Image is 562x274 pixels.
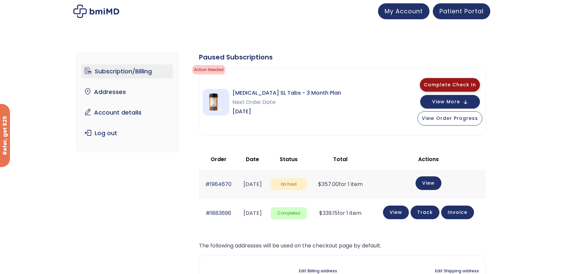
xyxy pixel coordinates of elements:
a: Subscription/Billing [81,64,173,78]
nav: Account pages [76,52,179,152]
span: Action Needed [192,65,225,74]
time: [DATE] [243,209,262,217]
span: Complete Check In [424,81,476,88]
a: Patient Portal [433,3,490,19]
a: Log out [81,126,173,140]
button: View More [420,95,480,109]
a: Invoice [441,206,474,219]
span: 357.00 [318,180,339,188]
span: Actions [418,155,439,163]
button: View Order Progress [418,111,482,126]
time: [DATE] [243,180,262,188]
a: Addresses [81,85,173,99]
span: $ [319,209,323,217]
span: Date [246,155,259,163]
span: [DATE] [233,107,341,116]
span: On hold [271,178,307,191]
span: [MEDICAL_DATA] SL Tabs - 3 Month Plan [233,88,341,98]
img: Sermorelin SL Tabs - 3 Month Plan [203,89,229,116]
button: Complete Check In [420,78,480,92]
span: Patient Portal [439,7,484,15]
img: My account [73,5,119,18]
a: Track [411,206,439,219]
span: Order [211,155,227,163]
p: The following addresses will be used on the checkout page by default. [199,241,486,250]
td: for 1 item [310,199,371,228]
span: 339.15 [319,209,337,217]
span: Status [280,155,298,163]
a: View [383,206,409,219]
div: Paused Subscriptions [199,52,486,62]
td: for 1 item [310,170,371,199]
a: View [416,176,441,190]
a: #1883696 [206,209,231,217]
span: View More [432,100,460,104]
span: View Order Progress [422,115,478,122]
span: $ [318,180,322,188]
a: #1964670 [205,180,232,188]
a: My Account [378,3,429,19]
span: Next Order Date [233,98,341,107]
span: Completed [271,207,307,220]
span: My Account [385,7,423,15]
span: Total [333,155,347,163]
a: Account details [81,106,173,120]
